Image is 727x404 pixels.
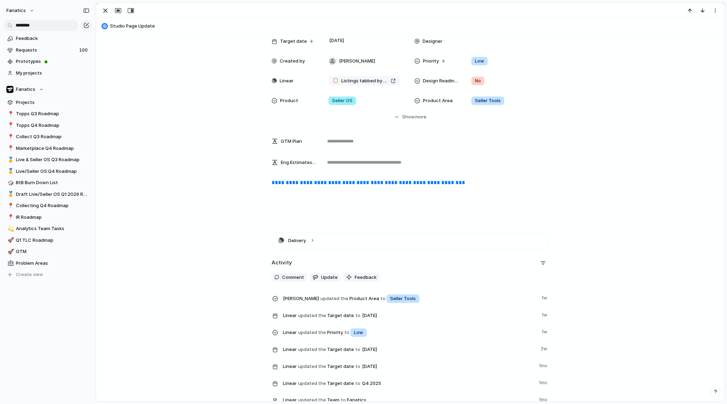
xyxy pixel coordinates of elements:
[6,225,13,232] button: 💫
[6,214,13,221] button: 📍
[298,312,326,319] span: updated the
[7,156,12,164] div: 🥇
[355,312,360,319] span: to
[4,189,92,200] div: 🥇Draft Live/Seller OS Q1 2026 Roadmap
[6,237,13,244] button: 🚀
[280,38,307,45] span: Target date
[4,212,92,223] a: 📍IR Roadmap
[390,295,416,302] span: Seller Tools
[99,21,721,32] button: Studio Page Update
[79,47,89,54] span: 100
[423,58,439,65] span: Priority
[298,380,326,387] span: updated the
[4,246,92,257] a: 🚀GTM
[298,363,326,370] span: updated the
[4,223,92,234] div: 💫Analytics Team Tasks
[283,397,297,404] span: Linear
[4,33,92,44] a: Feedback
[16,271,43,278] span: Create view
[475,77,481,84] span: No
[16,214,89,221] span: IR Roadmap
[283,363,297,370] span: Linear
[6,168,13,175] button: 🥇
[542,293,549,301] span: 1w
[4,269,92,280] button: Create view
[6,7,26,14] span: fanatics
[16,47,77,54] span: Requests
[354,329,363,336] span: Low
[341,77,388,84] span: Listings tabbed by category
[16,260,89,267] span: Problem Areas
[6,122,13,129] button: 📍
[402,113,415,121] span: Show
[539,395,549,403] span: 1mo
[7,190,12,198] div: 🥇
[6,145,13,152] button: 📍
[6,156,13,163] button: 🥇
[283,312,297,319] span: Linear
[7,167,12,175] div: 🥇
[16,110,89,117] span: Topps Q3 Roadmap
[16,35,89,42] span: Feedback
[110,23,721,30] span: Studio Page Update
[16,86,35,93] span: Fanatics
[7,259,12,267] div: 🏥
[16,237,89,244] span: Q1 TLC Roadmap
[423,97,453,104] span: Product Area
[283,327,537,338] span: Priority
[542,310,549,318] span: 1w
[347,397,366,404] span: Fanatics
[280,97,298,104] span: Product
[283,344,536,355] span: Target date
[283,295,319,302] span: [PERSON_NAME]
[4,109,92,119] div: 📍Topps Q3 Roadmap
[4,120,92,131] a: 📍Topps Q4 Roadmap
[7,121,12,129] div: 📍
[298,397,326,404] span: updated the
[272,273,307,282] button: Comment
[283,346,297,353] span: Linear
[7,248,12,256] div: 🚀
[475,58,484,65] span: Low
[4,131,92,142] div: 📍Collect Q3 Roadmap
[7,236,12,244] div: 🚀
[16,179,89,186] span: BtB Burn Down List
[4,200,92,211] a: 📍Collecting Q4 Roadmap
[360,379,383,388] span: Q4 2025
[355,274,377,281] span: Feedback
[341,397,346,404] span: to
[539,378,549,386] span: 1mo
[355,363,360,370] span: to
[4,143,92,154] a: 📍Marketplace Q4 Roadmap
[16,145,89,152] span: Marketplace Q4 Roadmap
[272,259,292,267] h2: Activity
[321,274,338,281] span: Update
[4,258,92,269] a: 🏥Problem Areas
[344,329,349,336] span: to
[7,133,12,141] div: 📍
[283,361,535,371] span: Target date
[7,202,12,210] div: 📍
[298,346,326,353] span: updated the
[7,213,12,221] div: 📍
[332,97,353,104] span: Seller OS
[16,133,89,140] span: Collect Q3 Roadmap
[283,293,537,304] span: Product Area
[4,68,92,78] a: My projects
[281,138,302,145] span: GTM Plan
[339,58,375,65] span: [PERSON_NAME]
[6,260,13,267] button: 🏥
[423,38,442,45] span: Designer
[4,84,92,95] button: Fanatics
[283,378,535,388] span: Target date
[7,225,12,233] div: 💫
[423,77,460,84] span: Design Readiness
[539,361,549,369] span: 1mo
[272,111,549,123] button: Showmore
[6,202,13,209] button: 📍
[4,177,92,188] a: 🎲BtB Burn Down List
